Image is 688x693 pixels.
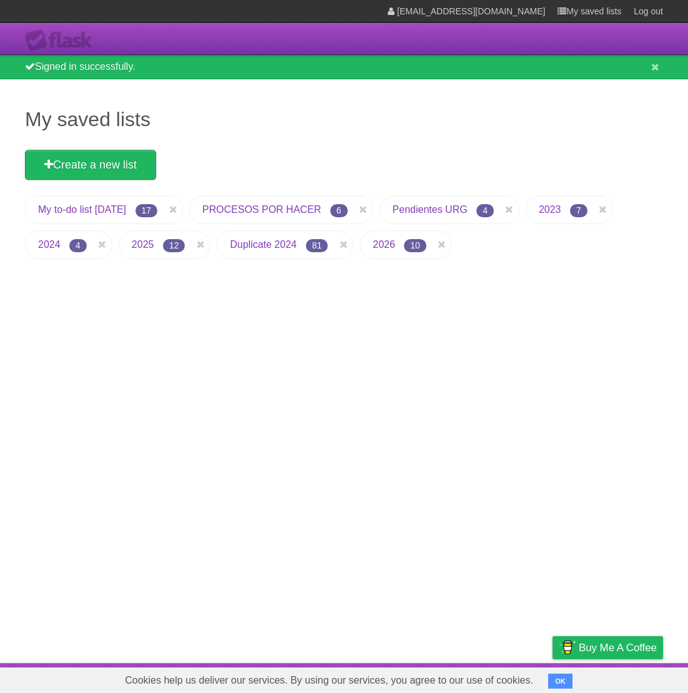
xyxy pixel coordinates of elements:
a: 2026 [373,239,395,250]
span: 17 [135,204,158,217]
span: 10 [404,239,426,252]
a: Pendientes URG [393,204,468,215]
a: Developers [428,666,478,690]
a: 2024 [38,239,61,250]
a: Create a new list [25,150,156,180]
span: 4 [476,204,494,217]
a: 2025 [132,239,154,250]
h1: My saved lists [25,104,663,134]
span: Cookies help us deliver our services. By using our services, you agree to our use of cookies. [112,668,546,693]
a: About [386,666,413,690]
span: 4 [69,239,87,252]
button: OK [548,674,573,689]
a: Suggest a feature [584,666,663,690]
img: Buy me a coffee [559,637,576,658]
span: 12 [163,239,185,252]
span: Buy me a coffee [579,637,657,659]
a: Buy me a coffee [553,636,663,659]
a: 2023 [539,204,561,215]
div: Flask [25,29,100,52]
a: Duplicate 2024 [230,239,297,250]
span: 6 [330,204,348,217]
a: Terms [494,666,521,690]
a: My to-do list [DATE] [38,204,126,215]
a: PROCESOS POR HACER [202,204,321,215]
span: 81 [306,239,328,252]
a: Privacy [536,666,569,690]
span: 7 [570,204,587,217]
